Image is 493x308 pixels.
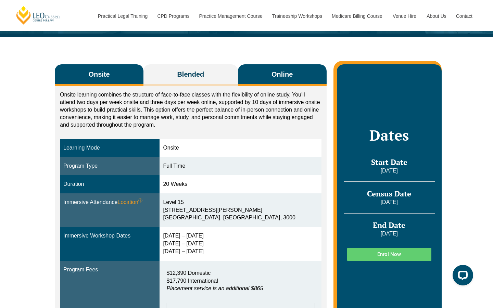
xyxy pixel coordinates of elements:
span: Blended [177,69,204,79]
sup: ⓘ [138,198,142,203]
div: Immersive Attendance [63,198,156,206]
div: Immersive Workshop Dates [63,232,156,240]
span: Onsite [88,69,110,79]
a: [PERSON_NAME] Centre for Law [15,5,61,25]
span: $17,790 International [166,278,218,284]
a: About Us [421,1,451,31]
span: Start Date [371,157,407,167]
span: Location [117,198,142,206]
span: Census Date [367,189,411,198]
a: Traineeship Workshops [267,1,327,31]
div: 20 Weeks [163,180,318,188]
a: Practical Legal Training [93,1,152,31]
div: Full Time [163,162,318,170]
a: Venue Hire [388,1,421,31]
em: Placement service is an additional $865 [166,285,263,291]
h2: Dates [344,127,435,144]
div: Duration [63,180,156,188]
div: Learning Mode [63,144,156,152]
a: Practice Management Course [194,1,267,31]
p: [DATE] [344,198,435,206]
div: Program Type [63,162,156,170]
span: End Date [373,220,405,230]
a: Medicare Billing Course [327,1,388,31]
div: Level 15 [STREET_ADDRESS][PERSON_NAME] [GEOGRAPHIC_DATA], [GEOGRAPHIC_DATA], 3000 [163,198,318,222]
p: Onsite learning combines the structure of face-to-face classes with the flexibility of online stu... [60,91,321,129]
span: Enrol Now [377,252,401,257]
a: Contact [451,1,478,31]
p: [DATE] [344,167,435,175]
a: CPD Programs [152,1,194,31]
div: Onsite [163,144,318,152]
span: Online [271,69,293,79]
p: [DATE] [344,230,435,238]
a: Enrol Now [347,248,431,261]
span: $12,390 Domestic [166,270,211,276]
iframe: LiveChat chat widget [447,262,476,291]
div: Program Fees [63,266,156,274]
div: [DATE] – [DATE] [DATE] – [DATE] [DATE] – [DATE] [163,232,318,256]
